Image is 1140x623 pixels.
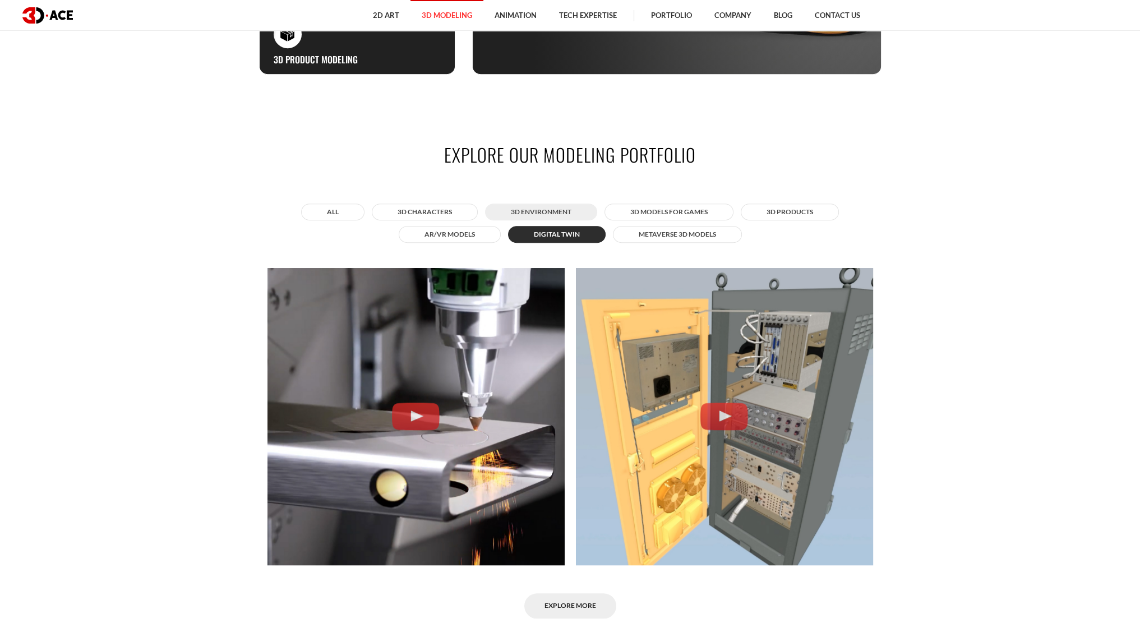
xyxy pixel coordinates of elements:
[280,26,295,41] img: 3D Product Modeling
[22,7,73,24] img: logo dark
[274,54,358,66] h3: 3D Product Modeling
[485,204,597,220] button: 3D Environment
[399,226,501,243] button: AR/VR Models
[259,142,881,167] h2: Explore our modeling portfolio
[613,226,742,243] button: Metaverse 3D Models
[508,226,606,243] button: Digital twin
[372,204,478,220] button: 3D Characters
[604,204,733,220] button: 3D Models for Games
[301,204,364,220] button: All
[741,204,839,220] button: 3D Products
[576,268,873,565] a: Control Unit – Digital Twin Control Unit – Digital Twin
[524,593,616,619] a: Explore More
[267,268,565,565] a: Tube Laser Cutting Machine Tube Laser Cutting Machine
